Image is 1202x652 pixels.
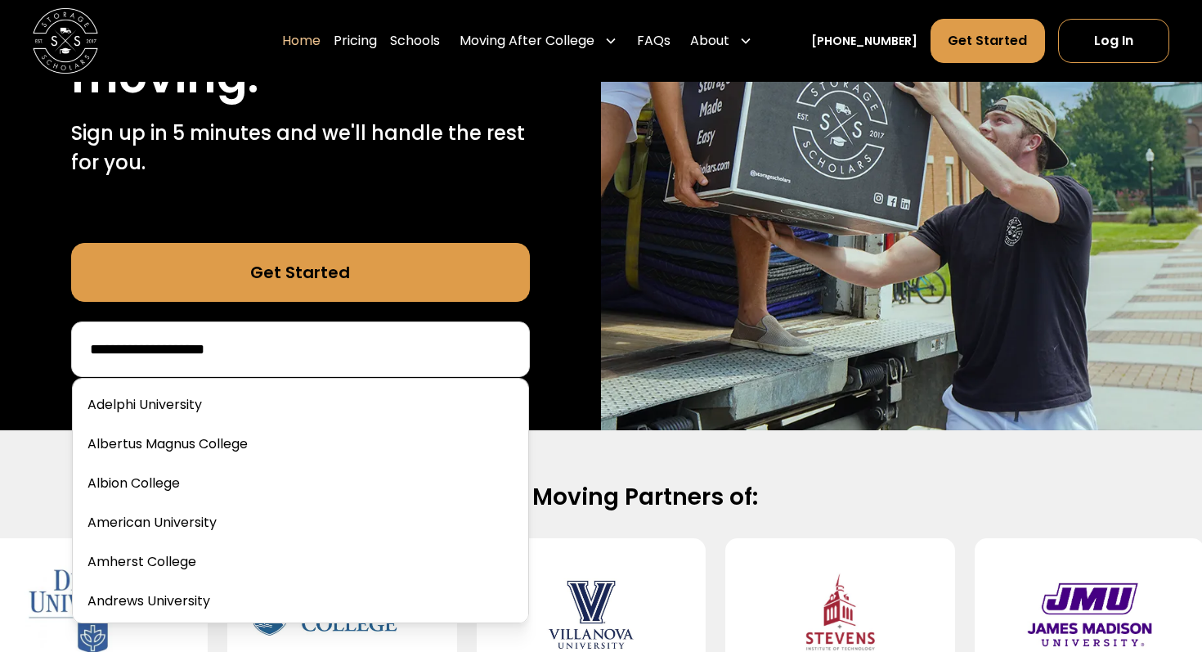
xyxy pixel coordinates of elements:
[453,18,624,64] div: Moving After College
[76,483,1125,513] h2: Official Moving Partners of:
[334,18,377,64] a: Pricing
[390,18,440,64] a: Schools
[460,31,594,51] div: Moving After College
[1058,19,1169,63] a: Log In
[71,243,530,302] a: Get Started
[282,18,321,64] a: Home
[33,8,98,74] a: home
[931,19,1044,63] a: Get Started
[33,8,98,74] img: Storage Scholars main logo
[690,31,729,51] div: About
[637,18,671,64] a: FAQs
[71,119,530,178] p: Sign up in 5 minutes and we'll handle the rest for you.
[684,18,759,64] div: About
[811,33,917,50] a: [PHONE_NUMBER]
